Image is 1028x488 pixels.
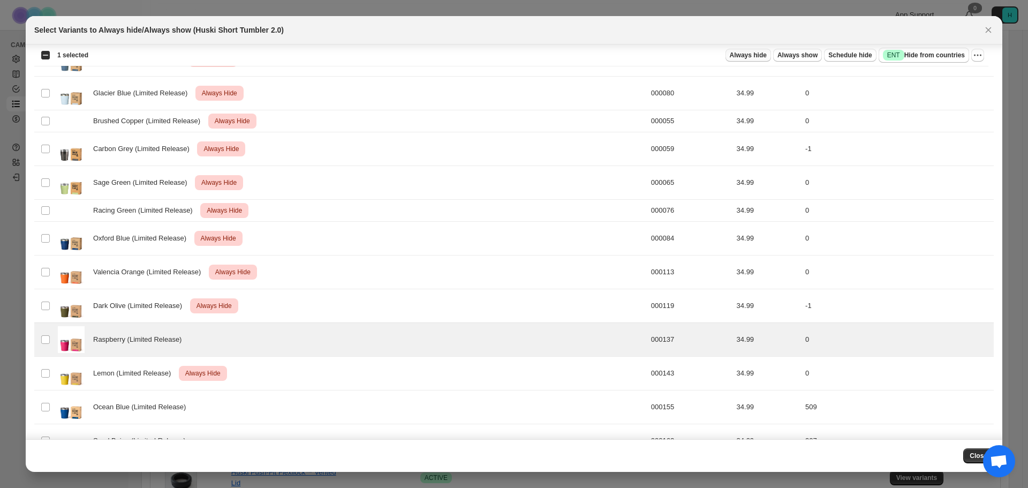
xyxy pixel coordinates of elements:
button: Close [981,22,996,37]
td: 34.99 [734,256,803,289]
td: -1 [802,289,994,323]
td: 000084 [648,222,734,256]
span: Racing Green (Limited Release) [93,205,199,216]
span: Always Hide [205,204,244,217]
span: Sage Green (Limited Release) [93,177,193,188]
span: Always Hide [201,142,241,155]
td: 0 [802,200,994,222]
span: Always hide [730,51,767,59]
img: Blue_Collection_Box_Clear_Cut_-_Short_Tumbler_2.0_-_Oxford_Blue_-_001_e0fc090c-1e93-47fb-a88f-c32... [58,225,85,252]
span: Brushed Copper (Limited Release) [93,116,206,126]
td: 34.99 [734,132,803,166]
span: Close [970,452,987,460]
span: Always Hide [194,299,234,312]
button: More actions [971,49,984,62]
td: 0 [802,77,994,110]
td: 000155 [648,391,734,424]
span: Always Hide [199,176,239,189]
span: Raspberry (Limited Release) [93,334,187,345]
td: 0 [802,357,994,391]
button: Always show [773,49,822,62]
img: Short_Tumbler_2.0_-_Raspberry.jpg [58,326,85,353]
span: ENT [887,51,900,59]
img: Short_Tumbler_2.0_-_Sand_Beige_2000x2000_72dpi.jpg [58,427,85,454]
button: Always hide [725,49,771,62]
td: -1 [802,132,994,166]
td: 000162 [648,424,734,458]
button: Schedule hide [824,49,876,62]
td: 000143 [648,357,734,391]
span: Sand Beige (Limited Release) [93,436,192,446]
a: Open chat [983,445,1015,477]
td: 000137 [648,323,734,357]
td: 907 [802,424,994,458]
td: 34.99 [734,222,803,256]
img: Ion_Collection_Box_Clear_Cut_-_Short_Tumbler_-_Carbon_Grey_-_001_acc22bfc-4046-4ba2-bc21-ac5118d9... [58,136,85,162]
img: Orange_-_ST2.jpg [58,259,85,286]
span: Ocean Blue (Limited Release) [93,402,192,412]
td: 34.99 [734,424,803,458]
img: shorttumbler_SAGE_GREEN_71dd0da3-c45c-4047-aa70-7fcd2c911e05.jpg [58,169,85,196]
td: 34.99 [734,77,803,110]
td: 000055 [648,110,734,132]
span: Always Hide [183,367,223,380]
span: Glacier Blue (Limited Release) [93,88,193,99]
span: Oxford Blue (Limited Release) [93,233,192,244]
td: 0 [802,166,994,200]
td: 34.99 [734,200,803,222]
span: Dark Olive (Limited Release) [93,301,188,311]
td: 34.99 [734,166,803,200]
td: 000119 [648,289,734,323]
span: Always Hide [213,115,252,127]
td: 000076 [648,200,734,222]
img: Short_Tumbler_2.0_-_Ocean_Blue_2000x2000_72dpi.jpg [58,394,85,421]
td: 0 [802,256,994,289]
td: 0 [802,323,994,357]
span: Schedule hide [828,51,872,59]
td: 34.99 [734,357,803,391]
button: Close [963,448,994,463]
span: Valencia Orange (Limited Release) [93,267,207,277]
span: Always show [777,51,818,59]
td: 34.99 [734,289,803,323]
td: 000080 [648,77,734,110]
td: 34.99 [734,391,803,424]
span: Always Hide [200,87,239,100]
td: 509 [802,391,994,424]
span: Always Hide [213,266,253,279]
button: SuccessENTHide from countries [879,48,969,63]
td: 0 [802,110,994,132]
td: 000059 [648,132,734,166]
span: 1 selected [57,51,88,59]
td: 000065 [648,166,734,200]
td: 000113 [648,256,734,289]
img: Short_Tumbler_2.0_-_Lemon.jpg [58,360,85,387]
td: 0 [802,222,994,256]
img: ST2.jpg [58,292,85,319]
span: Carbon Grey (Limited Release) [93,144,195,154]
td: 34.99 [734,323,803,357]
span: Lemon (Limited Release) [93,368,177,379]
td: 34.99 [734,110,803,132]
img: Blue_Collection_Box_Clear_Cut_-_Short_Tumbler_2.0_-_Glacier_Blue_-_001_5aa560d0-b780-47f2-a4fa-66... [58,80,85,107]
h2: Select Variants to Always hide/Always show (Huski Short Tumbler 2.0) [34,25,284,35]
span: Hide from countries [883,50,965,61]
span: Always Hide [199,232,238,245]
